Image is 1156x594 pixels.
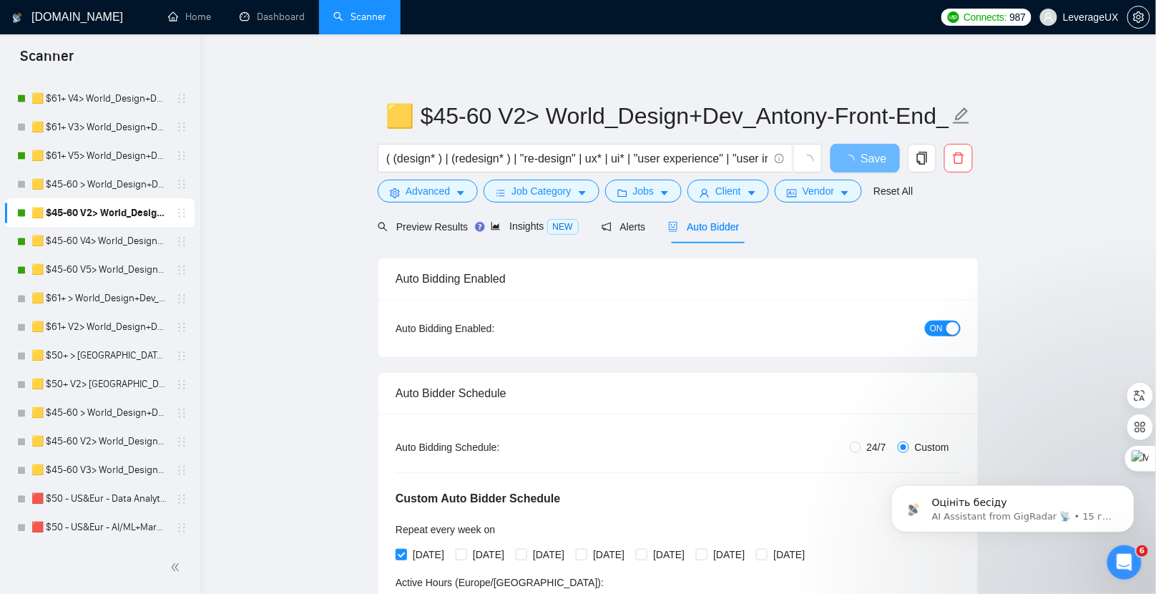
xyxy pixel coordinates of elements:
[386,150,768,167] input: Search Freelance Jobs...
[870,455,1156,555] iframe: To enrich screen reader interactions, please activate Accessibility in Grammarly extension settings
[909,439,955,455] span: Custom
[1128,11,1150,23] span: setting
[176,322,187,333] span: holder
[861,439,892,455] span: 24/7
[952,107,971,125] span: edit
[176,236,187,248] span: holder
[176,437,187,448] span: holder
[396,373,961,414] div: Auto Bidder Schedule
[407,547,450,563] span: [DATE]
[527,547,570,563] span: [DATE]
[31,228,167,256] a: 🟨 $45-60 V4> World_Design+Dev_Antony-Front-End_General
[333,11,386,23] a: searchScanner
[873,183,913,199] a: Reset All
[668,221,739,233] span: Auto Bidder
[240,11,305,23] a: dashboardDashboard
[775,180,862,203] button: idcardVendorcaret-down
[31,256,167,285] a: 🟨 $45-60 V5> World_Design+Dev_Antony-Front-End_General
[396,524,495,535] span: Repeat every week on
[948,11,959,23] img: upwork-logo.png
[587,547,630,563] span: [DATE]
[378,221,468,233] span: Preview Results
[617,188,627,198] span: folder
[176,265,187,276] span: holder
[176,351,187,362] span: holder
[12,6,22,29] img: logo
[31,371,167,399] a: 🟨 $50+ V2> [GEOGRAPHIC_DATA]+[GEOGRAPHIC_DATA]+Dev_Tony-UX/UI_General
[831,144,900,172] button: Save
[31,485,167,514] a: 🟥 $50 - US&Eur - Data Analytics - Any Biz - Any App
[176,208,187,219] span: holder
[456,188,466,198] span: caret-down
[491,221,501,231] span: area-chart
[964,9,1006,25] span: Connects:
[687,180,769,203] button: userClientcaret-down
[170,560,185,575] span: double-left
[474,220,486,233] div: Tooltip anchor
[944,144,973,172] button: delete
[1127,6,1150,29] button: setting
[547,219,579,235] span: NEW
[715,183,741,199] span: Client
[747,188,757,198] span: caret-down
[768,547,810,563] span: [DATE]
[1127,11,1150,23] a: setting
[31,342,167,371] a: 🟨 $50+ > [GEOGRAPHIC_DATA]+[GEOGRAPHIC_DATA]+Dev_Tony-UX/UI_General
[176,179,187,190] span: holder
[396,490,561,507] h5: Custom Auto Bidder Schedule
[176,522,187,534] span: holder
[700,188,710,198] span: user
[31,170,167,199] a: 🟨 $45-60 > World_Design+Dev_Antony-Front-End_General
[31,84,167,113] a: 🟨 $61+ V4> World_Design+Dev_Antony-Full-Stack_General
[577,188,587,198] span: caret-down
[31,113,167,142] a: 🟨 $61+ V3> World_Design+Dev_Antony-Full-Stack_General
[1107,545,1142,580] iframe: Intercom live chat
[31,428,167,457] a: 🟨 $45-60 V2> World_Design+Dev_Roman-WebDesign_General
[176,465,187,477] span: holder
[168,11,211,23] a: homeHome
[176,122,187,133] span: holder
[1137,545,1148,557] span: 6
[396,258,961,299] div: Auto Bidding Enabled
[31,199,167,228] a: 🟨 $45-60 V2> World_Design+Dev_Antony-Front-End_General
[390,188,400,198] span: setting
[31,457,167,485] a: 🟨 $45-60 V3> World_Design+Dev_Antony-Front-End_General
[396,577,604,588] span: Active Hours ( Europe/[GEOGRAPHIC_DATA] ):
[386,98,949,134] input: Scanner name...
[668,222,678,232] span: robot
[861,150,886,167] span: Save
[908,152,936,165] span: copy
[511,183,571,199] span: Job Category
[31,285,167,313] a: 🟨 $61+ > World_Design+Dev_Roman-UX/UI_General
[491,220,578,232] span: Insights
[945,152,972,165] span: delete
[31,399,167,428] a: 🟨 $45-60 > World_Design+Dev_Roman-WebDesign_General
[378,180,478,203] button: settingAdvancedcaret-down
[176,93,187,104] span: holder
[707,547,750,563] span: [DATE]
[801,155,814,167] span: loading
[31,142,167,170] a: 🟨 $61+ V5> World_Design+Dev_Antony-Full-Stack_General
[602,221,646,233] span: Alerts
[787,188,797,198] span: idcard
[396,321,584,336] div: Auto Bidding Enabled:
[31,514,167,542] a: 🟥 $50 - US&Eur - AI/ML+Marketing - Any Biz - Any App
[660,188,670,198] span: caret-down
[1044,12,1054,22] span: user
[775,154,784,163] span: info-circle
[605,180,682,203] button: folderJobscaret-down
[176,408,187,419] span: holder
[467,547,510,563] span: [DATE]
[176,379,187,391] span: holder
[908,144,936,172] button: copy
[378,222,388,232] span: search
[840,188,850,198] span: caret-down
[31,313,167,342] a: 🟨 $61+ V2> World_Design+Dev_Roman-UX/UI_General
[930,321,943,336] span: ON
[633,183,655,199] span: Jobs
[647,547,690,563] span: [DATE]
[602,222,612,232] span: notification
